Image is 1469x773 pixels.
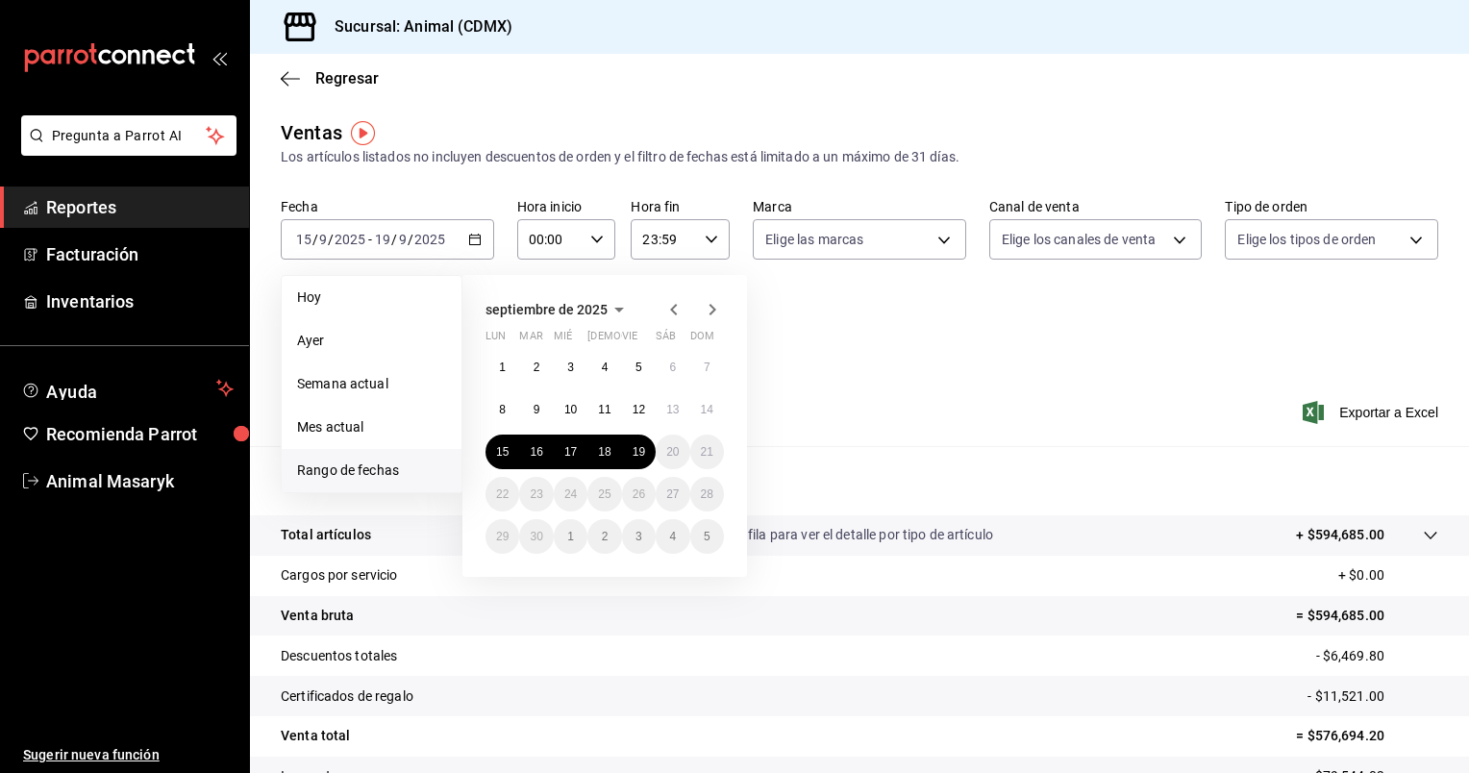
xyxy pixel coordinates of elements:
[1338,565,1438,586] p: + $0.00
[633,403,645,416] abbr: 12 de septiembre de 2025
[281,147,1438,167] div: Los artículos listados no incluyen descuentos de orden y el filtro de fechas está limitado a un m...
[519,392,553,427] button: 9 de septiembre de 2025
[1296,606,1438,626] p: = $594,685.00
[567,530,574,543] abbr: 1 de octubre de 2025
[295,232,312,247] input: --
[587,350,621,385] button: 4 de septiembre de 2025
[351,121,375,145] img: Tooltip marker
[656,435,689,469] button: 20 de septiembre de 2025
[281,469,1438,492] p: Resumen
[46,377,209,400] span: Ayuda
[496,445,509,459] abbr: 15 de septiembre de 2025
[52,126,207,146] span: Pregunta a Parrot AI
[46,288,234,314] span: Inventarios
[496,530,509,543] abbr: 29 de septiembre de 2025
[530,530,542,543] abbr: 30 de septiembre de 2025
[622,392,656,427] button: 12 de septiembre de 2025
[704,361,710,374] abbr: 7 de septiembre de 2025
[486,302,608,317] span: septiembre de 2025
[554,350,587,385] button: 3 de septiembre de 2025
[633,487,645,501] abbr: 26 de septiembre de 2025
[669,361,676,374] abbr: 6 de septiembre de 2025
[46,468,234,494] span: Animal Masaryk
[486,519,519,554] button: 29 de septiembre de 2025
[297,417,446,437] span: Mes actual
[567,361,574,374] abbr: 3 de septiembre de 2025
[602,530,609,543] abbr: 2 de octubre de 2025
[622,350,656,385] button: 5 de septiembre de 2025
[753,200,966,213] label: Marca
[1316,646,1438,666] p: - $6,469.80
[656,477,689,511] button: 27 de septiembre de 2025
[622,435,656,469] button: 19 de septiembre de 2025
[46,194,234,220] span: Reportes
[656,519,689,554] button: 4 de octubre de 2025
[554,435,587,469] button: 17 de septiembre de 2025
[368,232,372,247] span: -
[281,565,398,586] p: Cargos por servicio
[486,477,519,511] button: 22 de septiembre de 2025
[587,330,701,350] abbr: jueves
[674,525,993,545] p: Da clic en la fila para ver el detalle por tipo de artículo
[534,403,540,416] abbr: 9 de septiembre de 2025
[635,530,642,543] abbr: 3 de octubre de 2025
[666,487,679,501] abbr: 27 de septiembre de 2025
[564,403,577,416] abbr: 10 de septiembre de 2025
[690,330,714,350] abbr: domingo
[517,200,616,213] label: Hora inicio
[408,232,413,247] span: /
[281,726,350,746] p: Venta total
[13,139,237,160] a: Pregunta a Parrot AI
[656,350,689,385] button: 6 de septiembre de 2025
[587,519,621,554] button: 2 de octubre de 2025
[328,232,334,247] span: /
[598,445,610,459] abbr: 18 de septiembre de 2025
[704,530,710,543] abbr: 5 de octubre de 2025
[633,445,645,459] abbr: 19 de septiembre de 2025
[1237,230,1376,249] span: Elige los tipos de orden
[486,392,519,427] button: 8 de septiembre de 2025
[669,530,676,543] abbr: 4 de octubre de 2025
[587,477,621,511] button: 25 de septiembre de 2025
[281,606,354,626] p: Venta bruta
[46,421,234,447] span: Recomienda Parrot
[334,232,366,247] input: ----
[622,477,656,511] button: 26 de septiembre de 2025
[554,519,587,554] button: 1 de octubre de 2025
[297,287,446,308] span: Hoy
[666,445,679,459] abbr: 20 de septiembre de 2025
[1307,686,1438,707] p: - $11,521.00
[587,435,621,469] button: 18 de septiembre de 2025
[690,435,724,469] button: 21 de septiembre de 2025
[281,200,494,213] label: Fecha
[534,361,540,374] abbr: 2 de septiembre de 2025
[281,118,342,147] div: Ventas
[212,50,227,65] button: open_drawer_menu
[391,232,397,247] span: /
[690,350,724,385] button: 7 de septiembre de 2025
[499,361,506,374] abbr: 1 de septiembre de 2025
[398,232,408,247] input: --
[519,435,553,469] button: 16 de septiembre de 2025
[486,330,506,350] abbr: lunes
[312,232,318,247] span: /
[554,330,572,350] abbr: miércoles
[690,519,724,554] button: 5 de octubre de 2025
[530,487,542,501] abbr: 23 de septiembre de 2025
[635,361,642,374] abbr: 5 de septiembre de 2025
[701,403,713,416] abbr: 14 de septiembre de 2025
[46,241,234,267] span: Facturación
[486,435,519,469] button: 15 de septiembre de 2025
[530,445,542,459] abbr: 16 de septiembre de 2025
[598,487,610,501] abbr: 25 de septiembre de 2025
[519,519,553,554] button: 30 de septiembre de 2025
[1307,401,1438,424] button: Exportar a Excel
[281,646,397,666] p: Descuentos totales
[374,232,391,247] input: --
[23,745,234,765] span: Sugerir nueva función
[564,487,577,501] abbr: 24 de septiembre de 2025
[701,487,713,501] abbr: 28 de septiembre de 2025
[564,445,577,459] abbr: 17 de septiembre de 2025
[554,477,587,511] button: 24 de septiembre de 2025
